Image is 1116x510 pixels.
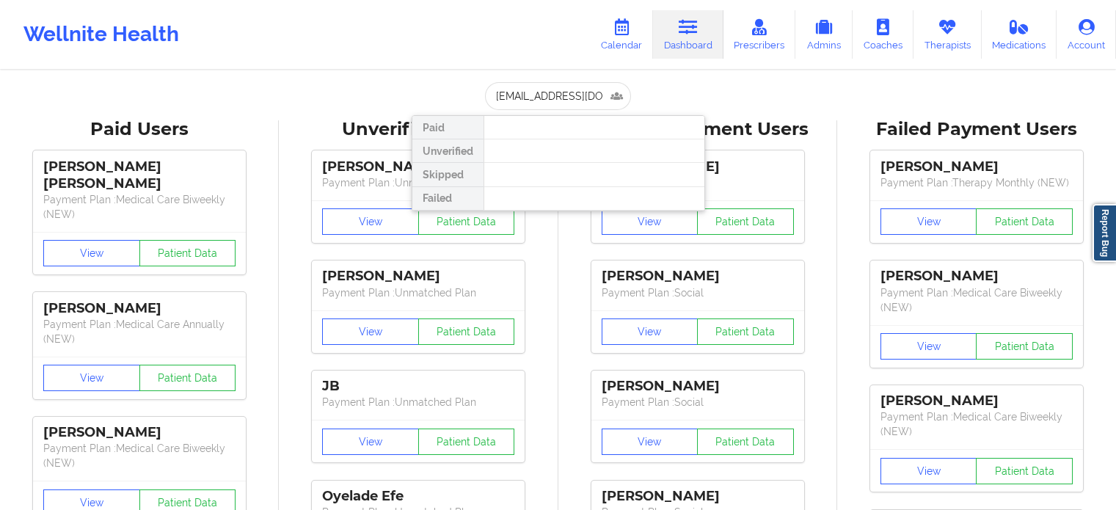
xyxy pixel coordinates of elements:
[139,240,236,266] button: Patient Data
[602,378,794,395] div: [PERSON_NAME]
[322,208,419,235] button: View
[880,333,977,360] button: View
[976,333,1073,360] button: Patient Data
[976,458,1073,484] button: Patient Data
[723,10,796,59] a: Prescribers
[322,159,514,175] div: [PERSON_NAME]
[43,159,236,192] div: [PERSON_NAME] [PERSON_NAME]
[43,424,236,441] div: [PERSON_NAME]
[412,139,484,163] div: Unverified
[418,318,515,345] button: Patient Data
[1093,204,1116,262] a: Report Bug
[697,318,794,345] button: Patient Data
[880,268,1073,285] div: [PERSON_NAME]
[590,10,653,59] a: Calendar
[322,268,514,285] div: [PERSON_NAME]
[322,378,514,395] div: JB
[913,10,982,59] a: Therapists
[43,441,236,470] p: Payment Plan : Medical Care Biweekly (NEW)
[853,10,913,59] a: Coaches
[412,187,484,211] div: Failed
[880,458,977,484] button: View
[880,208,977,235] button: View
[880,175,1073,190] p: Payment Plan : Therapy Monthly (NEW)
[880,393,1073,409] div: [PERSON_NAME]
[322,285,514,300] p: Payment Plan : Unmatched Plan
[602,395,794,409] p: Payment Plan : Social
[602,285,794,300] p: Payment Plan : Social
[880,409,1073,439] p: Payment Plan : Medical Care Biweekly (NEW)
[653,10,723,59] a: Dashboard
[10,118,269,141] div: Paid Users
[322,488,514,505] div: Oyelade Efe
[43,300,236,317] div: [PERSON_NAME]
[412,116,484,139] div: Paid
[418,208,515,235] button: Patient Data
[976,208,1073,235] button: Patient Data
[880,159,1073,175] div: [PERSON_NAME]
[795,10,853,59] a: Admins
[43,192,236,222] p: Payment Plan : Medical Care Biweekly (NEW)
[982,10,1057,59] a: Medications
[43,365,140,391] button: View
[322,395,514,409] p: Payment Plan : Unmatched Plan
[602,268,794,285] div: [PERSON_NAME]
[43,317,236,346] p: Payment Plan : Medical Care Annually (NEW)
[697,429,794,455] button: Patient Data
[139,365,236,391] button: Patient Data
[697,208,794,235] button: Patient Data
[847,118,1106,141] div: Failed Payment Users
[880,285,1073,315] p: Payment Plan : Medical Care Biweekly (NEW)
[602,488,794,505] div: [PERSON_NAME]
[322,175,514,190] p: Payment Plan : Unmatched Plan
[289,118,547,141] div: Unverified Users
[322,318,419,345] button: View
[1057,10,1116,59] a: Account
[43,240,140,266] button: View
[322,429,419,455] button: View
[418,429,515,455] button: Patient Data
[412,163,484,186] div: Skipped
[602,318,699,345] button: View
[602,429,699,455] button: View
[602,208,699,235] button: View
